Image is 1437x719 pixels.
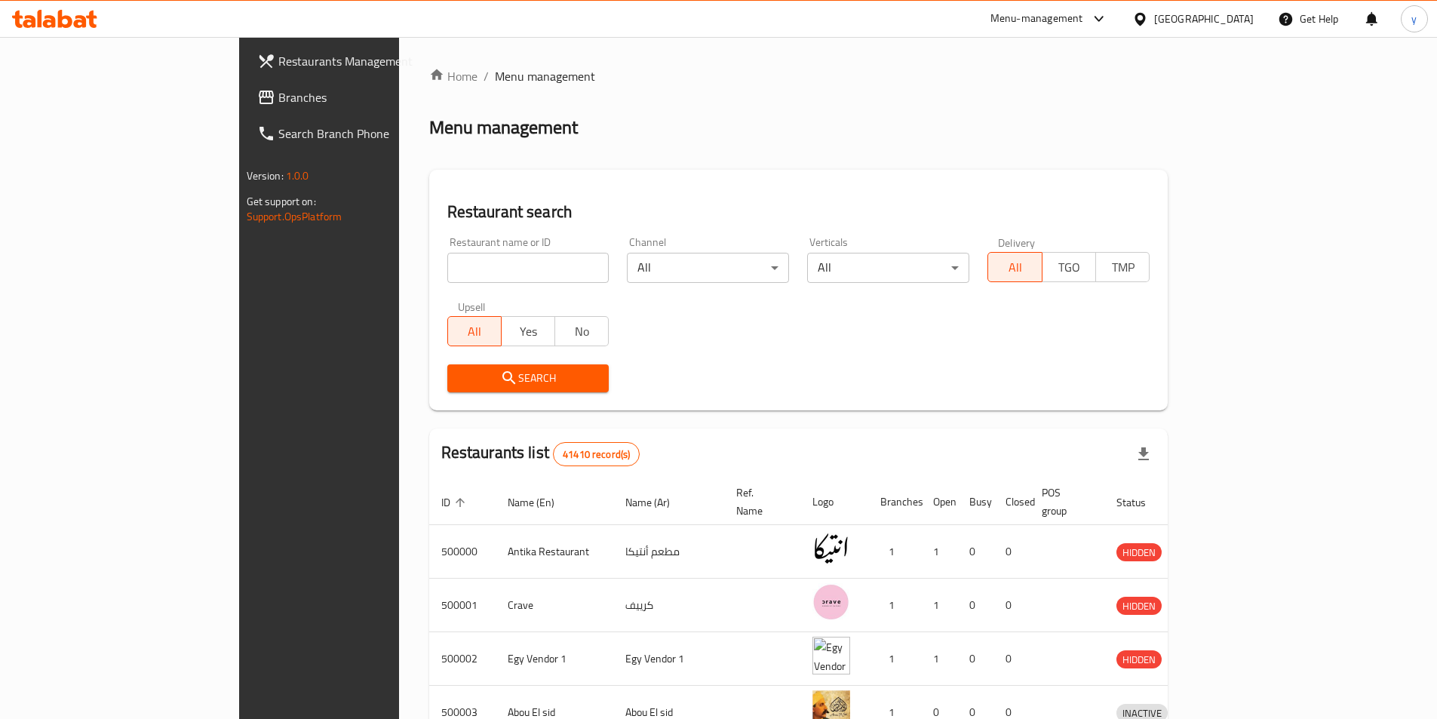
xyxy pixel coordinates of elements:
[286,166,309,186] span: 1.0.0
[454,321,496,343] span: All
[447,316,502,346] button: All
[993,525,1030,579] td: 0
[1049,257,1090,278] span: TGO
[1116,650,1162,668] div: HIDDEN
[447,364,609,392] button: Search
[957,632,993,686] td: 0
[553,442,640,466] div: Total records count
[508,321,549,343] span: Yes
[613,525,724,579] td: مطعم أنتيكا
[496,579,613,632] td: Crave
[1095,252,1150,282] button: TMP
[554,316,609,346] button: No
[245,43,479,79] a: Restaurants Management
[1411,11,1417,27] span: y
[807,253,969,283] div: All
[1116,651,1162,668] span: HIDDEN
[921,525,957,579] td: 1
[868,479,921,525] th: Branches
[458,301,486,312] label: Upsell
[993,579,1030,632] td: 0
[993,632,1030,686] td: 0
[554,447,639,462] span: 41410 record(s)
[278,52,467,70] span: Restaurants Management
[868,525,921,579] td: 1
[278,124,467,143] span: Search Branch Phone
[998,237,1036,247] label: Delivery
[459,369,597,388] span: Search
[447,201,1150,223] h2: Restaurant search
[990,10,1083,28] div: Menu-management
[868,632,921,686] td: 1
[957,579,993,632] td: 0
[868,579,921,632] td: 1
[957,479,993,525] th: Busy
[247,207,342,226] a: Support.OpsPlatform
[501,316,555,346] button: Yes
[921,579,957,632] td: 1
[957,525,993,579] td: 0
[1042,484,1086,520] span: POS group
[1042,252,1096,282] button: TGO
[625,493,689,512] span: Name (Ar)
[1116,493,1165,512] span: Status
[1116,544,1162,561] span: HIDDEN
[278,88,467,106] span: Branches
[1154,11,1254,27] div: [GEOGRAPHIC_DATA]
[800,479,868,525] th: Logo
[496,632,613,686] td: Egy Vendor 1
[736,484,782,520] span: Ref. Name
[245,115,479,152] a: Search Branch Phone
[247,192,316,211] span: Get support on:
[613,632,724,686] td: Egy Vendor 1
[1125,436,1162,472] div: Export file
[495,67,595,85] span: Menu management
[429,67,1168,85] nav: breadcrumb
[484,67,489,85] li: /
[812,530,850,567] img: Antika Restaurant
[812,583,850,621] img: Crave
[441,441,640,466] h2: Restaurants list
[921,632,957,686] td: 1
[1116,598,1162,615] span: HIDDEN
[1102,257,1144,278] span: TMP
[447,253,609,283] input: Search for restaurant name or ID..
[994,257,1036,278] span: All
[561,321,603,343] span: No
[508,493,574,512] span: Name (En)
[245,79,479,115] a: Branches
[496,525,613,579] td: Antika Restaurant
[987,252,1042,282] button: All
[247,166,284,186] span: Version:
[429,115,578,140] h2: Menu management
[627,253,789,283] div: All
[812,637,850,674] img: Egy Vendor 1
[993,479,1030,525] th: Closed
[441,493,470,512] span: ID
[613,579,724,632] td: كرييف
[1116,543,1162,561] div: HIDDEN
[921,479,957,525] th: Open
